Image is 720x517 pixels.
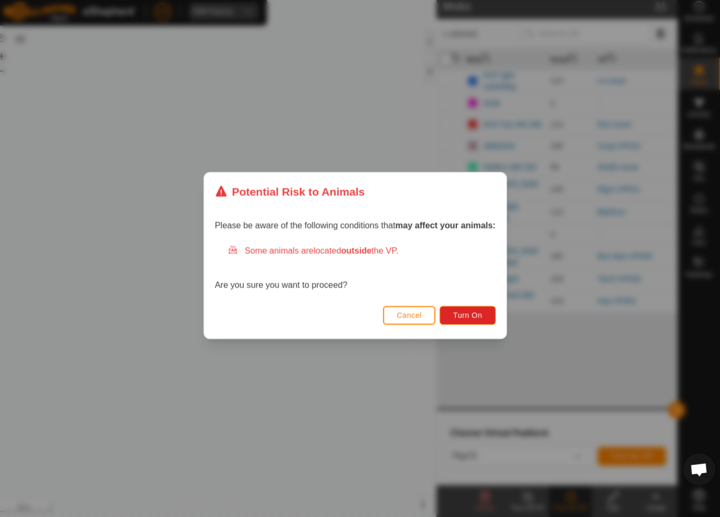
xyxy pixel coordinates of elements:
div: Open chat [684,454,715,485]
strong: may affect your animals: [400,224,499,233]
strong: outside [346,249,376,258]
div: Potential Risk to Animals [221,187,369,203]
div: Are you sure you want to proceed? [221,248,499,294]
span: Cancel [401,313,426,321]
span: Please be aware of the following conditions that [221,224,499,233]
span: located the VP. [319,249,403,258]
button: Turn On [444,308,499,327]
div: Some animals are [234,248,499,260]
button: Cancel [387,308,440,327]
span: Turn On [457,313,485,321]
